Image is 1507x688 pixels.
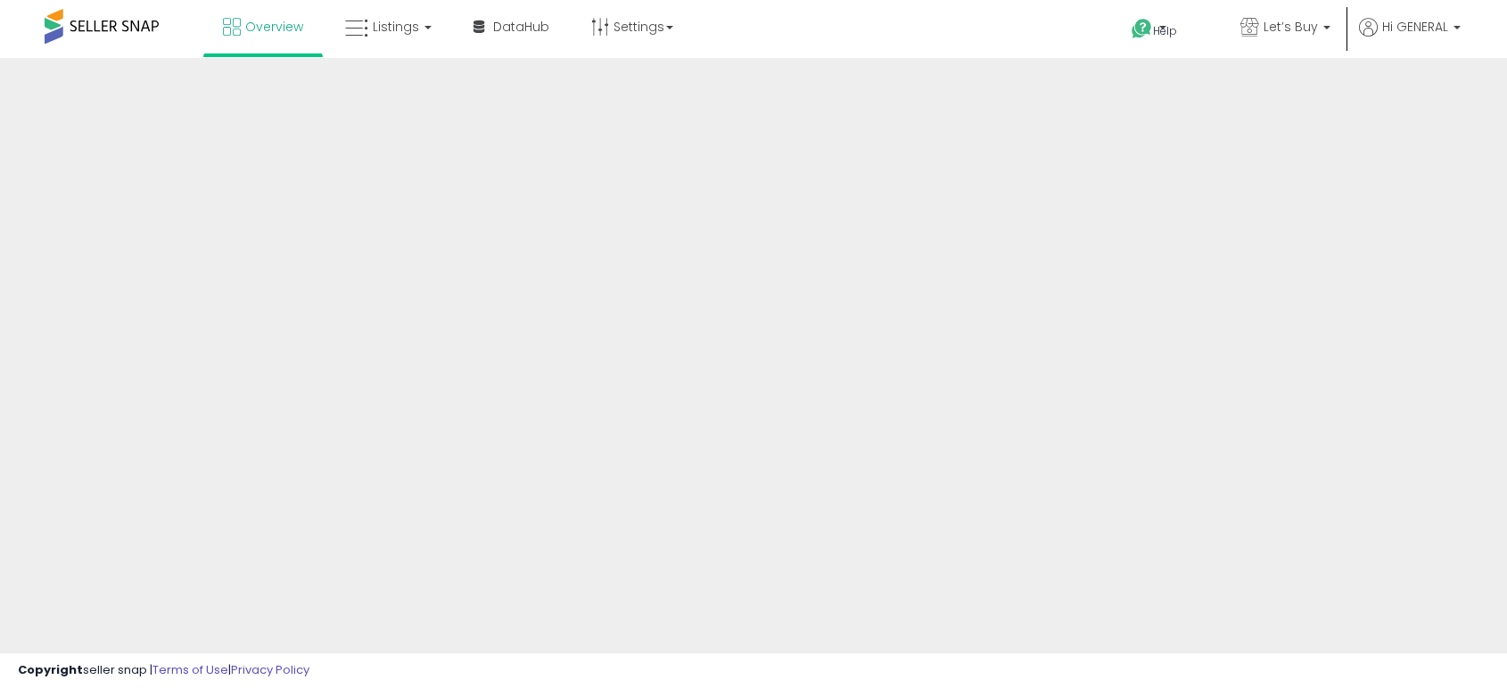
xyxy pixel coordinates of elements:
[152,661,228,678] a: Terms of Use
[1153,23,1177,38] span: Help
[1131,18,1153,40] i: Get Help
[1382,18,1448,36] span: Hi GENERAL
[493,18,549,36] span: DataHub
[18,662,309,679] div: seller snap | |
[1359,18,1461,58] a: Hi GENERAL
[18,661,83,678] strong: Copyright
[373,18,419,36] span: Listings
[1117,4,1212,58] a: Help
[245,18,303,36] span: Overview
[231,661,309,678] a: Privacy Policy
[1264,18,1318,36] span: Let’s Buy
